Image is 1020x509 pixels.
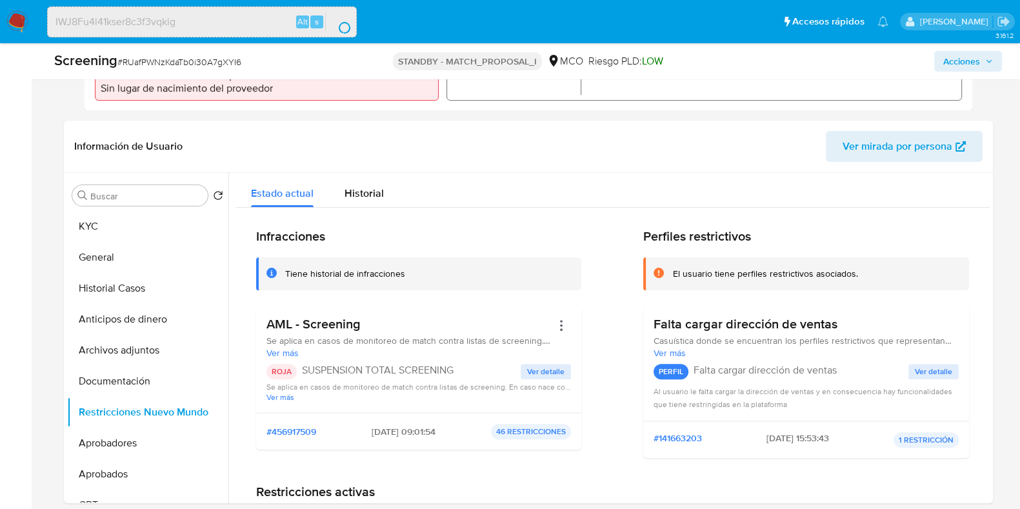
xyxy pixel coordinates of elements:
[67,335,228,366] button: Archivos adjuntos
[48,14,356,30] input: Buscar usuario o caso...
[67,366,228,397] button: Documentación
[642,54,663,68] span: LOW
[393,52,542,70] p: STANDBY - MATCH_PROPOSAL_I
[919,15,992,28] p: marcela.perdomo@mercadolibre.com.co
[826,131,983,162] button: Ver mirada por persona
[995,30,1014,41] span: 3.161.2
[67,459,228,490] button: Aprobados
[90,190,203,202] input: Buscar
[943,51,980,72] span: Acciones
[297,15,308,28] span: Alt
[325,13,352,31] button: search-icon
[67,273,228,304] button: Historial Casos
[67,397,228,428] button: Restricciones Nuevo Mundo
[67,211,228,242] button: KYC
[213,190,223,205] button: Volver al orden por defecto
[877,16,888,27] a: Notificaciones
[67,304,228,335] button: Anticipos de dinero
[315,15,319,28] span: s
[77,190,88,201] button: Buscar
[547,54,583,68] div: MCO
[117,55,241,68] span: # RUafPWNzKdaTb0i30A7gXYI6
[997,15,1010,28] a: Salir
[67,428,228,459] button: Aprobadores
[588,54,663,68] span: Riesgo PLD:
[54,50,117,70] b: Screening
[74,140,183,153] h1: Información de Usuario
[934,51,1002,72] button: Acciones
[843,131,952,162] span: Ver mirada por persona
[792,15,865,28] span: Accesos rápidos
[67,242,228,273] button: General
